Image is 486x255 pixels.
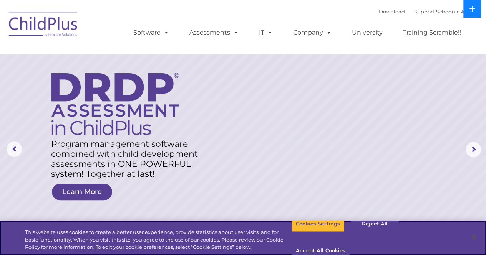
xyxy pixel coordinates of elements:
button: Close [465,229,482,246]
a: Download [379,8,405,15]
a: Assessments [182,25,246,40]
a: Software [126,25,177,40]
div: This website uses cookies to create a better user experience, provide statistics about user visit... [25,229,292,251]
a: University [344,25,390,40]
button: Cookies Settings [292,216,344,232]
a: Company [285,25,339,40]
a: Training Scramble!! [395,25,469,40]
a: Support [414,8,435,15]
font: | [379,8,481,15]
a: Schedule A Demo [436,8,481,15]
a: Learn More [52,184,112,200]
span: Phone number [107,82,139,88]
img: ChildPlus by Procare Solutions [5,6,82,44]
a: IT [251,25,280,40]
img: DRDP Assessment in ChildPlus [51,73,179,135]
span: Last name [107,51,130,56]
button: Reject All [351,216,399,232]
rs-layer: Program management software combined with child development assessments in ONE POWERFUL system! T... [51,139,207,179]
